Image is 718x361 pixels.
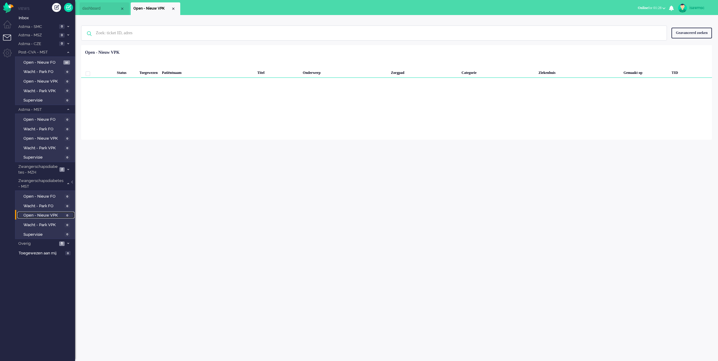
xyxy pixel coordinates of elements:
[65,194,70,199] span: 0
[171,6,176,11] div: Close tab
[638,6,662,10] span: for 01:28
[17,68,75,75] a: Wacht - Park FO 0
[23,69,63,75] span: Wacht - Park FO
[23,155,63,160] span: Supervisie
[536,66,621,78] div: Ziekenhuis
[17,59,75,65] a: Open - Nieuw FO 10
[459,66,536,78] div: Categorie
[18,6,75,11] li: Views
[17,231,75,238] a: Supervisie 0
[65,251,71,256] span: 0
[91,26,659,40] input: Zoek: ticket ID, adres
[59,241,65,246] span: 6
[3,20,17,34] li: Dashboard menu
[3,35,17,48] li: Tickets menu
[17,41,57,47] span: Astma - CZE
[17,221,75,228] a: Wacht - Park VPK 0
[82,6,120,11] span: dashboard
[65,79,70,84] span: 0
[23,88,63,94] span: Wacht - Park VPK
[65,232,70,237] span: 0
[17,87,75,94] a: Wacht - Park VPK 0
[17,193,75,199] a: Open - Nieuw FO 0
[3,49,17,62] li: Admin menu
[17,144,75,151] a: Wacht - Park VPK 0
[634,2,669,15] li: Onlinefor 01:28
[23,98,63,103] span: Supervisie
[17,241,57,247] span: Overig
[17,212,75,218] a: Open - Nieuw VPK 0
[17,14,75,21] a: Inbox
[23,79,63,84] span: Open - Nieuw VPK
[634,4,669,12] button: Onlinefor 01:28
[160,66,255,78] div: Patiëntnaam
[3,4,14,8] a: Omnidesk
[65,155,70,160] span: 0
[17,50,64,55] span: Post-CVA - MST
[65,127,70,132] span: 0
[59,167,65,172] span: 2
[621,66,669,78] div: Gemaakt op
[23,117,63,123] span: Open - Nieuw FO
[17,250,75,256] a: Toegewezen aan mij 0
[65,98,70,103] span: 0
[17,107,64,113] span: Astma - MST
[3,2,14,13] img: flow_omnibird.svg
[23,213,63,218] span: Open - Nieuw VPK
[65,117,70,122] span: 0
[63,60,70,65] span: 10
[17,97,75,103] a: Supervisie 0
[638,6,648,10] span: Online
[17,126,75,132] a: Wacht - Park FO 0
[23,232,63,238] span: Supervisie
[17,202,75,209] a: Wacht - Park FO 0
[23,126,63,132] span: Wacht - Park FO
[19,250,63,256] span: Toegewezen aan mij
[59,41,65,46] span: 0
[23,203,63,209] span: Wacht - Park FO
[23,222,63,228] span: Wacht - Park VPK
[17,32,57,38] span: Astma - MSZ
[23,145,63,151] span: Wacht - Park VPK
[59,24,65,29] span: 0
[81,26,97,41] img: ic-search-icon.svg
[131,2,180,15] li: View
[19,15,75,21] span: Inbox
[65,146,70,150] span: 0
[23,60,62,65] span: Open - Nieuw FO
[255,66,301,78] div: Titel
[65,136,70,141] span: 0
[17,164,58,175] span: Zwangerschapsdiabetes - MZH
[678,4,687,13] img: avatar
[17,78,75,84] a: Open - Nieuw VPK 0
[65,89,70,93] span: 0
[85,50,120,56] div: Open - Nieuw VPK
[65,213,70,218] span: 0
[115,66,137,78] div: Status
[671,28,712,38] div: Geavanceerd zoeken
[17,116,75,123] a: Open - Nieuw FO 0
[301,66,389,78] div: Onderwerp
[669,66,712,78] div: TID
[65,70,70,74] span: 0
[52,3,61,12] div: Creëer ticket
[59,33,65,38] span: 0
[389,66,459,78] div: Zorgpad
[120,6,125,11] div: Close tab
[23,194,63,199] span: Open - Nieuw FO
[17,154,75,160] a: Supervisie 0
[23,136,63,141] span: Open - Nieuw VPK
[137,66,160,78] div: Toegewezen
[64,3,73,12] a: Quick Ticket
[17,24,57,30] span: Astma - SMC
[80,2,129,15] li: Dashboard
[677,4,712,13] a: isawmsc
[17,178,64,189] span: Zwangerschapsdiabetes - MST
[133,6,171,11] span: Open - Nieuw VPK
[17,135,75,141] a: Open - Nieuw VPK 0
[689,5,712,11] div: isawmsc
[65,204,70,208] span: 0
[65,223,70,227] span: 0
